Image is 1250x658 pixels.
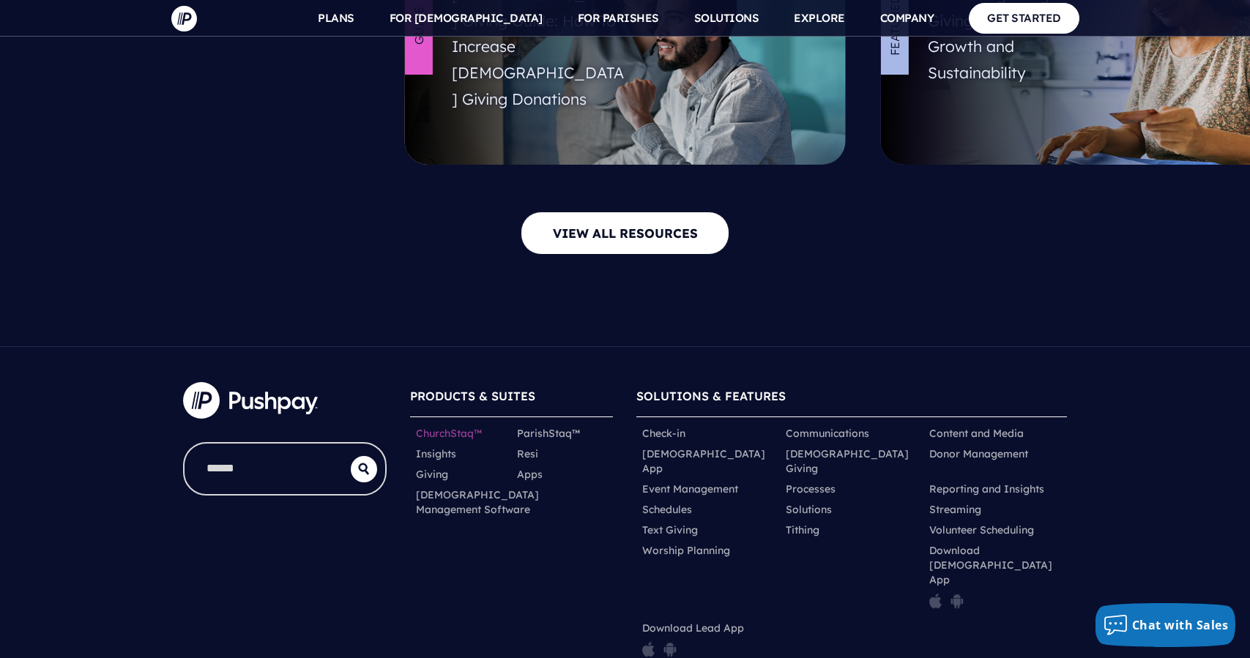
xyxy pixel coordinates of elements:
[929,523,1034,537] a: Volunteer Scheduling
[416,487,539,517] a: [DEMOGRAPHIC_DATA] Management Software
[521,212,729,255] a: VIEW ALL RESOURCES
[410,382,614,416] h6: PRODUCTS & SUITES
[416,467,448,482] a: Giving
[929,446,1028,461] a: Donor Management
[642,523,698,537] a: Text Giving
[517,446,538,461] a: Resi
[929,426,1024,441] a: Content and Media
[929,482,1044,496] a: Reporting and Insights
[642,641,655,657] img: pp_icon_appstore.png
[786,502,832,517] a: Solutions
[416,426,482,441] a: ChurchStaq™
[663,641,677,657] img: pp_icon_gplay.png
[416,446,456,461] a: Insights
[929,502,981,517] a: Streaming
[786,426,869,441] a: Communications
[1095,603,1236,647] button: Chat with Sales
[517,467,543,482] a: Apps
[642,482,738,496] a: Event Management
[636,382,1067,416] h6: SOLUTIONS & FEATURES
[969,3,1079,33] a: GET STARTED
[786,523,819,537] a: Tithing
[517,426,580,441] a: ParishStaq™
[950,593,964,609] img: pp_icon_gplay.png
[642,446,774,476] a: [DEMOGRAPHIC_DATA] App
[786,482,836,496] a: Processes
[642,502,692,517] a: Schedules
[642,426,685,441] a: Check-in
[786,446,918,476] a: [DEMOGRAPHIC_DATA] Giving
[923,540,1067,618] li: Download [DEMOGRAPHIC_DATA] App
[929,593,942,609] img: pp_icon_appstore.png
[1132,617,1229,633] span: Chat with Sales
[642,543,730,558] a: Worship Planning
